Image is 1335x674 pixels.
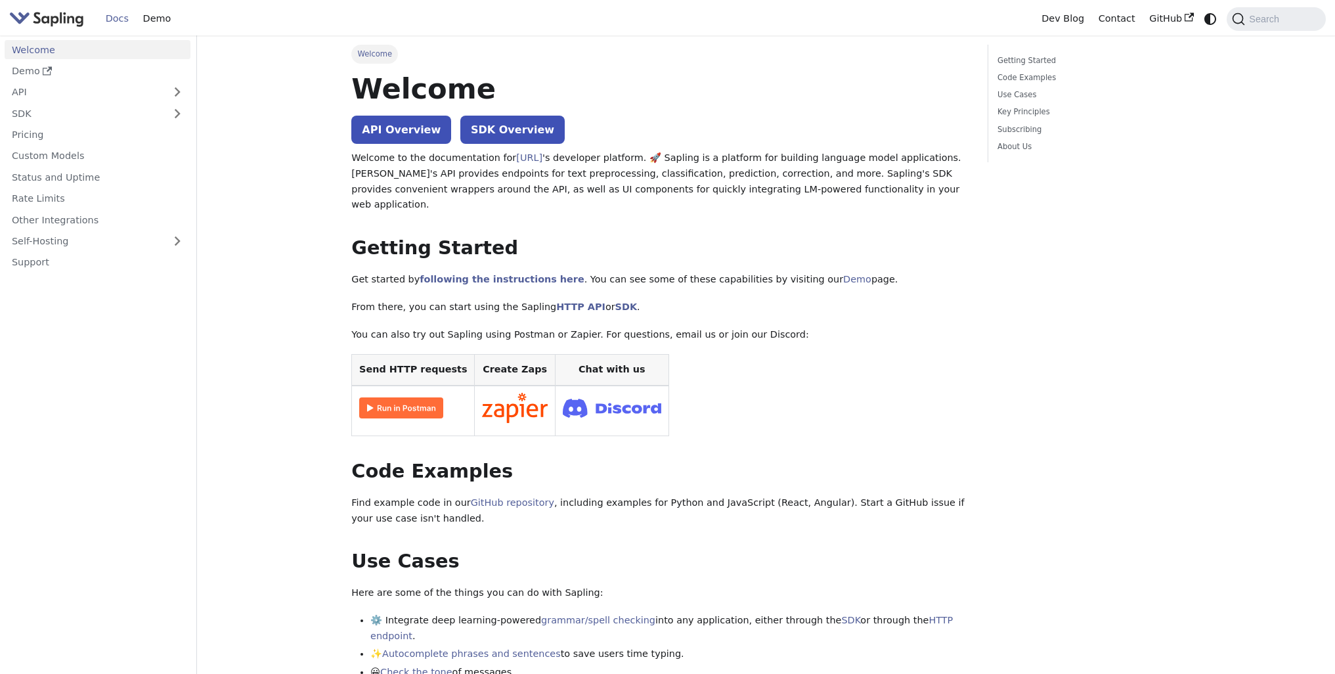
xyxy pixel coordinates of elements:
[351,236,969,260] h2: Getting Started
[420,274,584,284] a: following the instructions here
[5,168,190,187] a: Status and Uptime
[9,9,84,28] img: Sapling.ai
[1201,9,1220,28] button: Switch between dark and light mode (currently system mode)
[5,40,190,59] a: Welcome
[351,300,969,315] p: From there, you can start using the Sapling or .
[1227,7,1325,31] button: Search (Command+K)
[997,89,1175,101] a: Use Cases
[351,460,969,483] h2: Code Examples
[352,355,475,386] th: Send HTTP requests
[164,83,190,102] button: Expand sidebar category 'API'
[475,355,556,386] th: Create Zaps
[351,550,969,573] h2: Use Cases
[351,272,969,288] p: Get started by . You can see some of these capabilities by visiting our page.
[843,274,871,284] a: Demo
[5,146,190,166] a: Custom Models
[1245,14,1287,24] span: Search
[997,55,1175,67] a: Getting Started
[997,124,1175,136] a: Subscribing
[370,613,969,644] li: ⚙️ Integrate deep learning-powered into any application, either through the or through the .
[5,189,190,208] a: Rate Limits
[351,71,969,106] h1: Welcome
[482,393,548,423] img: Connect in Zapier
[615,302,637,312] a: SDK
[1091,9,1143,29] a: Contact
[351,150,969,213] p: Welcome to the documentation for 's developer platform. 🚀 Sapling is a platform for building lang...
[359,397,443,418] img: Run in Postman
[516,152,542,163] a: [URL]
[370,615,953,641] a: HTTP endpoint
[563,395,661,422] img: Join Discord
[1142,9,1200,29] a: GitHub
[351,495,969,527] p: Find example code in our , including examples for Python and JavaScript (React, Angular). Start a...
[5,83,164,102] a: API
[1034,9,1091,29] a: Dev Blog
[5,104,164,123] a: SDK
[136,9,178,29] a: Demo
[164,104,190,123] button: Expand sidebar category 'SDK'
[5,125,190,145] a: Pricing
[5,232,190,251] a: Self-Hosting
[370,646,969,662] li: ✨ to save users time typing.
[460,116,565,144] a: SDK Overview
[98,9,136,29] a: Docs
[5,62,190,81] a: Demo
[9,9,89,28] a: Sapling.aiSapling.ai
[351,327,969,343] p: You can also try out Sapling using Postman or Zapier. For questions, email us or join our Discord:
[997,141,1175,153] a: About Us
[541,615,655,625] a: grammar/spell checking
[351,45,398,63] span: Welcome
[5,210,190,229] a: Other Integrations
[555,355,668,386] th: Chat with us
[351,45,969,63] nav: Breadcrumbs
[841,615,860,625] a: SDK
[5,253,190,272] a: Support
[351,116,451,144] a: API Overview
[997,72,1175,84] a: Code Examples
[351,585,969,601] p: Here are some of the things you can do with Sapling:
[471,497,554,508] a: GitHub repository
[997,106,1175,118] a: Key Principles
[556,302,605,312] a: HTTP API
[382,648,561,659] a: Autocomplete phrases and sentences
